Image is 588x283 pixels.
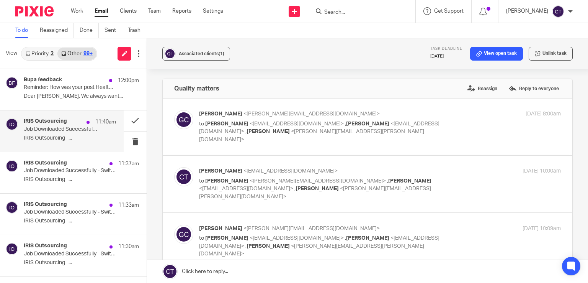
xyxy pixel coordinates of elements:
p: Job Downloaded Successfully - Switch Accountants/Montan Lago/ROB003/E1/JobID:146578/VAT/Quarterly... [24,209,116,216]
label: Reply to everyone [507,83,561,94]
span: <[EMAIL_ADDRESS][DOMAIN_NAME]> [199,186,293,191]
p: IRIS Outsourcing ... [24,176,139,183]
span: [PERSON_NAME] [205,178,248,184]
span: [PERSON_NAME] [388,178,431,184]
p: IRIS Outsourcing ... [24,135,116,141]
span: [PERSON_NAME] [199,226,242,231]
span: , [245,129,247,134]
span: to [199,178,204,184]
span: to [199,121,204,127]
span: [PERSON_NAME] [247,129,290,134]
p: Job Downloaded Successfully - Switch Accountants/Central Profiles Limited/CEN001/JobID:146576/Acc... [24,168,116,174]
a: Trash [128,23,146,38]
p: IRIS Outsourcing ... [24,218,139,224]
span: <[EMAIL_ADDRESS][DOMAIN_NAME]> [243,168,338,174]
a: Done [80,23,99,38]
button: Associated clients(1) [162,47,230,61]
h4: IRIS Outsourcing [24,118,67,125]
h4: IRIS Outsourcing [24,201,67,208]
span: to [199,235,204,241]
span: <[EMAIL_ADDRESS][DOMAIN_NAME]> [250,235,344,241]
span: <[EMAIL_ADDRESS][DOMAIN_NAME]> [250,121,344,127]
span: Associated clients [179,51,224,56]
a: Team [148,7,161,15]
img: svg%3E [164,48,176,59]
p: [DATE] 10:09am [523,225,561,233]
img: svg%3E [6,243,18,255]
p: [DATE] [430,53,462,59]
span: <[PERSON_NAME][EMAIL_ADDRESS][PERSON_NAME][DOMAIN_NAME]> [199,129,424,142]
a: Other99+ [57,48,96,60]
img: svg%3E [6,77,18,89]
p: 12:00pm [118,77,139,84]
p: Thanks for your email, and apologies for the delay in coming back to you. I hope you’re doing well. [15,263,346,270]
span: <[EMAIL_ADDRESS][DOMAIN_NAME]> [199,235,439,249]
span: [PERSON_NAME] [346,235,389,241]
img: svg%3E [174,225,193,244]
img: svg%3E [174,110,193,129]
p: IRIS Outsourcing ... [24,260,139,266]
p: [PERSON_NAME] [506,7,548,15]
a: Reports [172,7,191,15]
img: svg%3E [6,160,18,172]
p: 11:37am [118,160,139,168]
p: 11:40am [95,118,116,126]
input: Search [323,9,392,16]
a: To do [15,23,34,38]
p: Reminder: How was your post Health Assessment experience? (2 minute survey) - Bupa Clinics [24,84,116,91]
p: 11:33am [118,201,139,209]
img: svg%3E [552,5,564,18]
span: [PERSON_NAME] [199,111,242,117]
span: [PERSON_NAME] [346,121,389,127]
p: 11:30am [118,243,139,250]
a: View open task [470,47,523,61]
img: svg%3E [6,118,18,130]
a: Sent [105,23,122,38]
span: [PERSON_NAME] [205,121,248,127]
span: Task deadline [430,47,462,51]
span: LinkedIn [124,79,144,85]
span: , [345,121,346,127]
span: <[PERSON_NAME][EMAIL_ADDRESS][DOMAIN_NAME]> [243,111,380,117]
span: [PERSON_NAME] [199,168,242,174]
span: (1) [219,51,224,56]
p: [DATE] 8:00am [526,110,561,118]
span: , [294,186,296,191]
label: Reassign [465,83,499,94]
span: [PERSON_NAME] [205,235,248,241]
span: [PERSON_NAME] [296,186,339,191]
div: 99+ [83,51,93,56]
a: Work [71,7,83,15]
img: svg%3E [174,167,193,186]
span: , [345,235,346,241]
span: , [387,178,388,184]
h4: IRIS Outsourcing [24,243,67,249]
span: <[PERSON_NAME][EMAIL_ADDRESS][DOMAIN_NAME]> [243,226,380,231]
p: Hi [PERSON_NAME], [15,247,346,255]
p: Job Downloaded Successfully - Switch Accountants/[PERSON_NAME] Model Railways Ltd/COR001/JobID:14... [24,251,116,257]
div: 2 [51,51,54,56]
a: Email [95,7,108,15]
span: View [6,49,17,58]
p: [DATE] 10:00am [523,167,561,175]
a: Reassigned [40,23,74,38]
span: Get Support [434,8,464,14]
span: <[PERSON_NAME][EMAIL_ADDRESS][DOMAIN_NAME]> [250,178,386,184]
span: , [245,244,247,249]
a: Priority2 [22,48,57,60]
img: Pixie [15,6,54,16]
span: [PERSON_NAME] [247,244,290,249]
span: <[PERSON_NAME][EMAIL_ADDRESS][PERSON_NAME][DOMAIN_NAME]> [199,244,424,257]
a: Clients [120,7,137,15]
p: Dear [PERSON_NAME], We always want... [24,93,139,100]
p: Job Downloaded Successfully - Switch Accountants/Dandy Threads Ltd/DAN001/JobID:146577/VAT/Quarte... [24,126,98,133]
h4: Quality matters [174,85,219,92]
h4: Bupa feedback [24,77,62,83]
h4: IRIS Outsourcing [24,160,67,166]
button: Unlink task [529,47,573,61]
img: svg%3E [6,201,18,214]
a: Settings [203,7,223,15]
